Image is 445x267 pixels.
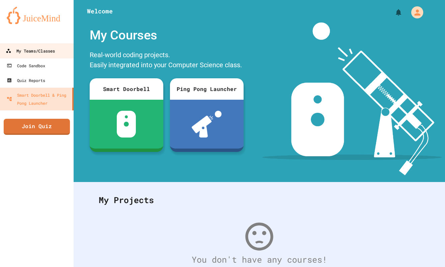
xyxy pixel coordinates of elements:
img: banner-image-my-projects.png [262,22,442,175]
a: Join Quiz [4,119,70,135]
div: Smart Doorbell [90,78,163,100]
div: My Teams/Classes [6,47,55,55]
img: logo-orange.svg [7,7,67,24]
div: You don't have any courses! [92,253,427,266]
div: Smart Doorbell & Ping Pong Launcher [7,91,70,107]
img: sdb-white.svg [117,111,136,138]
div: My Courses [86,22,247,48]
div: Code Sandbox [7,62,45,70]
div: Ping Pong Launcher [170,78,244,100]
div: My Notifications [382,7,404,18]
div: My Account [404,5,425,20]
div: Quiz Reports [7,76,45,84]
div: My Projects [92,187,427,213]
div: Real-world coding projects. Easily integrated into your Computer Science class. [86,48,247,73]
img: ppl-with-ball.png [192,111,221,138]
